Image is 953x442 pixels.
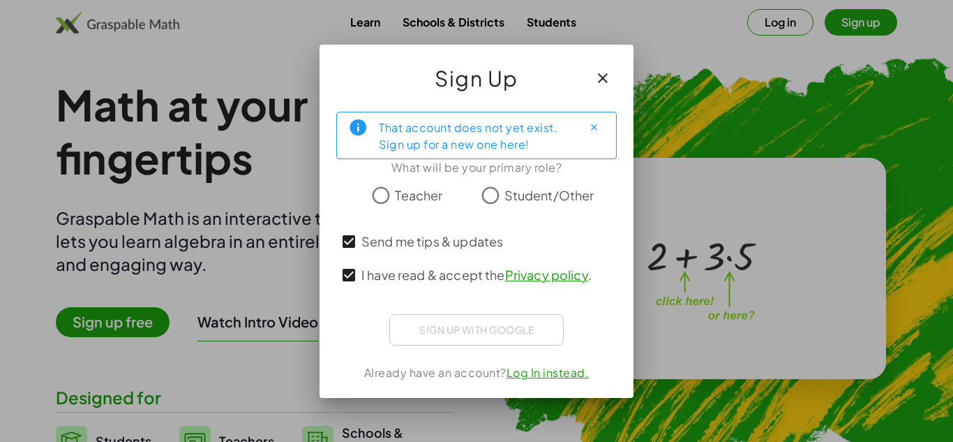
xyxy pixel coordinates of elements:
div: What will be your primary role? [336,159,617,176]
span: I have read & accept the . [361,265,592,284]
span: Teacher [395,186,442,205]
div: That account does not yet exist. Sign up for a new one here! [379,118,571,153]
span: Student/Other [504,186,594,205]
span: Send me tips & updates [361,232,503,251]
a: Log In instead. [506,365,590,380]
a: Privacy policy [505,267,588,283]
div: Already have an account? [336,364,617,381]
span: Sign Up [435,61,518,95]
button: Close [583,117,605,139]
